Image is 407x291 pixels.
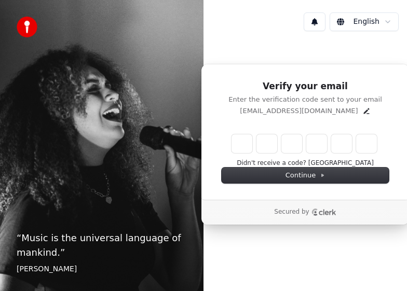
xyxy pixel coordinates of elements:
[237,159,374,168] button: Didn't receive a code? [GEOGRAPHIC_DATA]
[17,17,37,37] img: youka
[331,134,352,153] input: Digit 5
[362,107,371,115] button: Edit
[240,106,358,116] p: [EMAIL_ADDRESS][DOMAIN_NAME]
[306,134,327,153] input: Digit 4
[232,134,252,153] input: Enter verification code. Digit 1
[274,208,309,216] p: Secured by
[222,95,389,104] p: Enter the verification code sent to your email
[356,134,377,153] input: Digit 6
[281,134,302,153] input: Digit 3
[17,264,187,274] footer: [PERSON_NAME]
[222,80,389,93] h1: Verify your email
[222,168,389,183] button: Continue
[311,209,336,216] a: Clerk logo
[256,134,277,153] input: Digit 2
[286,171,325,180] span: Continue
[17,231,187,260] p: “ Music is the universal language of mankind. ”
[229,132,379,155] div: Verification code input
